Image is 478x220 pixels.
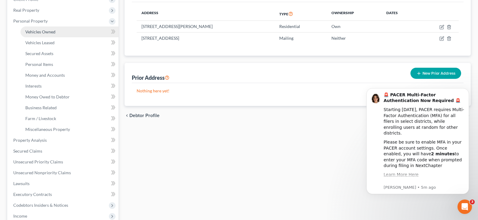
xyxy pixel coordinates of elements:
a: Secured Assets [21,48,119,59]
span: Money Owed to Debtor [25,94,70,99]
button: chevron_left Debtor Profile [125,113,160,118]
span: Secured Claims [13,148,42,153]
a: Personal Items [21,59,119,70]
td: [STREET_ADDRESS][PERSON_NAME] [137,21,274,32]
span: Executory Contracts [13,192,52,197]
a: Business Related [21,102,119,113]
th: Address [137,7,274,21]
a: Property Analysis [8,135,119,146]
th: Type [274,7,326,21]
span: Property Analysis [13,138,47,143]
span: Real Property [13,8,39,13]
a: Interests [21,81,119,91]
th: Dates [381,7,417,21]
span: Unsecured Priority Claims [13,159,63,164]
a: Secured Claims [8,146,119,156]
span: Money and Accounts [25,73,65,78]
a: Executory Contracts [8,189,119,200]
a: Money and Accounts [21,70,119,81]
span: Miscellaneous Property [25,127,70,132]
span: Secured Assets [25,51,53,56]
a: Unsecured Nonpriority Claims [8,167,119,178]
span: Vehicles Leased [25,40,55,45]
span: Debtor Profile [129,113,160,118]
span: Unsecured Nonpriority Claims [13,170,71,175]
span: Interests [25,83,42,88]
td: Residential [274,21,326,32]
span: Personal Property [13,18,48,23]
a: Farm / Livestock [21,113,119,124]
span: Business Related [25,105,57,110]
a: Vehicles Owned [21,26,119,37]
iframe: Intercom notifications message [357,79,478,204]
a: Money Owed to Debtor [21,91,119,102]
th: Ownership [327,7,382,21]
i: chevron_left [125,113,129,118]
span: Income [13,213,27,218]
span: Codebtors Insiders & Notices [13,203,68,208]
iframe: Intercom live chat [457,200,472,214]
span: 3 [470,200,475,204]
a: Miscellaneous Property [21,124,119,135]
button: New Prior Address [410,68,461,79]
a: Vehicles Leased [21,37,119,48]
a: Lawsuits [8,178,119,189]
td: Mailing [274,32,326,44]
a: Unsecured Priority Claims [8,156,119,167]
span: Lawsuits [13,181,30,186]
span: Personal Items [25,62,53,67]
td: [STREET_ADDRESS] [137,32,274,44]
div: Prior Address [132,74,169,81]
span: Vehicles Owned [25,29,55,34]
td: Neither [327,32,382,44]
p: Nothing here yet! [137,88,459,94]
span: Farm / Livestock [25,116,56,121]
td: Own [327,21,382,32]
